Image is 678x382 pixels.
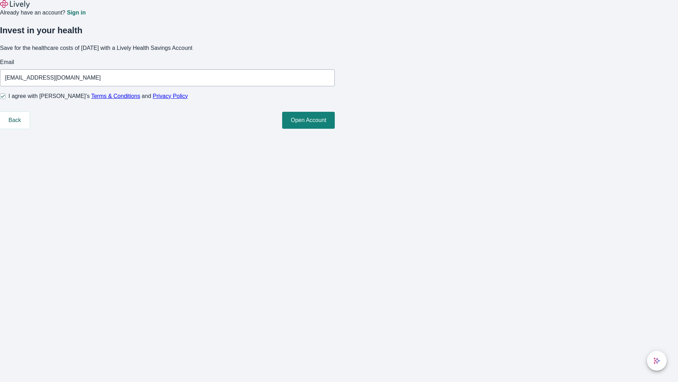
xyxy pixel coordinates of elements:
a: Privacy Policy [153,93,188,99]
a: Sign in [67,10,85,16]
span: I agree with [PERSON_NAME]’s and [8,92,188,100]
svg: Lively AI Assistant [653,357,660,364]
button: chat [647,351,667,371]
a: Terms & Conditions [91,93,140,99]
button: Open Account [282,112,335,129]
